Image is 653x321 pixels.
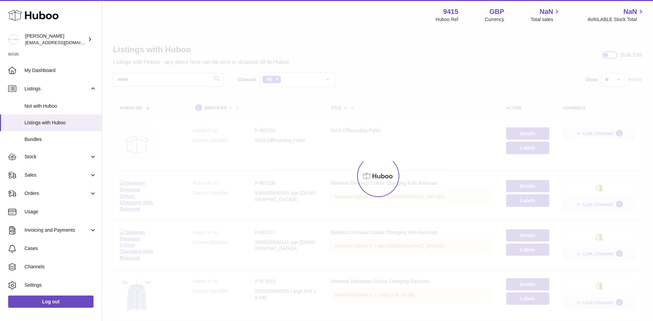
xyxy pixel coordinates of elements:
[24,172,89,178] span: Sales
[539,7,553,16] span: NaN
[531,16,561,23] span: Total sales
[587,16,645,23] span: AVAILABLE Stock Total
[24,282,97,288] span: Settings
[24,67,97,74] span: My Dashboard
[25,33,86,46] div: [PERSON_NAME]
[485,16,504,23] div: Currency
[587,7,645,23] a: NaN AVAILABLE Stock Total
[623,7,637,16] span: NaN
[24,209,97,215] span: Usage
[8,296,94,308] a: Log out
[436,16,458,23] div: Huboo Ref
[24,103,97,109] span: Not with Huboo
[489,7,504,16] strong: GBP
[24,120,97,126] span: Listings with Huboo
[24,136,97,143] span: Bundles
[24,190,89,197] span: Orders
[25,40,100,45] span: [EMAIL_ADDRESS][DOMAIN_NAME]
[24,264,97,270] span: Channels
[443,7,458,16] strong: 9415
[24,227,89,233] span: Invoicing and Payments
[24,245,97,252] span: Cases
[24,86,89,92] span: Listings
[8,34,18,44] img: internalAdmin-9415@internal.huboo.com
[24,154,89,160] span: Stock
[531,7,561,23] a: NaN Total sales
